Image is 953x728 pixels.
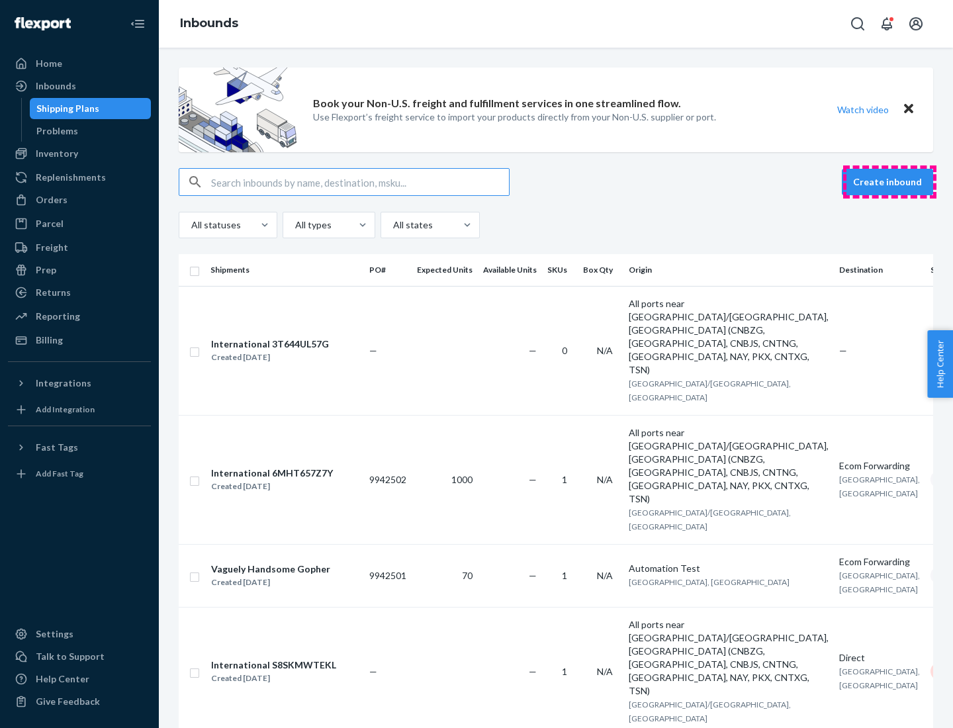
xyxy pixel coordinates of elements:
button: Close Navigation [124,11,151,37]
td: 9942501 [364,544,412,607]
a: Returns [8,282,151,303]
div: Created [DATE] [211,351,329,364]
th: Expected Units [412,254,478,286]
button: Integrations [8,373,151,394]
div: Automation Test [629,562,829,575]
a: Add Fast Tag [8,463,151,484]
div: Inbounds [36,79,76,93]
div: Vaguely Handsome Gopher [211,563,330,576]
th: Origin [623,254,834,286]
a: Inbounds [180,16,238,30]
div: Created [DATE] [211,480,333,493]
a: Parcel [8,213,151,234]
th: Shipments [205,254,364,286]
a: Orders [8,189,151,210]
span: [GEOGRAPHIC_DATA]/[GEOGRAPHIC_DATA], [GEOGRAPHIC_DATA] [629,700,791,723]
div: Orders [36,193,68,206]
th: SKUs [542,254,578,286]
a: Freight [8,237,151,258]
div: Prep [36,263,56,277]
a: Problems [30,120,152,142]
th: Destination [834,254,925,286]
div: International 3T644UL57G [211,338,329,351]
span: [GEOGRAPHIC_DATA], [GEOGRAPHIC_DATA] [839,475,920,498]
a: Inventory [8,143,151,164]
div: Reporting [36,310,80,323]
button: Open Search Box [844,11,871,37]
span: [GEOGRAPHIC_DATA]/[GEOGRAPHIC_DATA], [GEOGRAPHIC_DATA] [629,379,791,402]
button: Open notifications [874,11,900,37]
div: Returns [36,286,71,299]
div: International 6MHT657Z7Y [211,467,333,480]
a: Help Center [8,668,151,690]
div: Settings [36,627,73,641]
span: [GEOGRAPHIC_DATA], [GEOGRAPHIC_DATA] [629,577,790,587]
div: Ecom Forwarding [839,555,920,569]
div: Add Integration [36,404,95,415]
button: Create inbound [842,169,933,195]
button: Open account menu [903,11,929,37]
div: Direct [839,651,920,664]
span: Help Center [927,330,953,398]
div: All ports near [GEOGRAPHIC_DATA]/[GEOGRAPHIC_DATA], [GEOGRAPHIC_DATA] (CNBZG, [GEOGRAPHIC_DATA], ... [629,426,829,506]
button: Watch video [829,100,897,119]
span: 0 [562,345,567,356]
button: Fast Tags [8,437,151,458]
div: Shipping Plans [36,102,99,115]
button: Give Feedback [8,691,151,712]
div: Home [36,57,62,70]
p: Use Flexport’s freight service to import your products directly from your Non-U.S. supplier or port. [313,111,716,124]
span: [GEOGRAPHIC_DATA], [GEOGRAPHIC_DATA] [839,570,920,594]
div: Add Fast Tag [36,468,83,479]
div: All ports near [GEOGRAPHIC_DATA]/[GEOGRAPHIC_DATA], [GEOGRAPHIC_DATA] (CNBZG, [GEOGRAPHIC_DATA], ... [629,618,829,698]
a: Settings [8,623,151,645]
span: N/A [597,666,613,677]
div: Parcel [36,217,64,230]
input: All states [392,218,393,232]
th: Box Qty [578,254,623,286]
span: — [529,666,537,677]
th: PO# [364,254,412,286]
input: Search inbounds by name, destination, msku... [211,169,509,195]
span: — [839,345,847,356]
td: 9942502 [364,415,412,544]
span: 1 [562,474,567,485]
div: Created [DATE] [211,576,330,589]
span: N/A [597,570,613,581]
input: All types [294,218,295,232]
div: Ecom Forwarding [839,459,920,473]
span: 1000 [451,474,473,485]
span: 1 [562,666,567,677]
span: — [529,474,537,485]
a: Replenishments [8,167,151,188]
a: Home [8,53,151,74]
button: Close [900,100,917,119]
div: Freight [36,241,68,254]
span: N/A [597,345,613,356]
span: [GEOGRAPHIC_DATA]/[GEOGRAPHIC_DATA], [GEOGRAPHIC_DATA] [629,508,791,531]
a: Billing [8,330,151,351]
div: Fast Tags [36,441,78,454]
img: Flexport logo [15,17,71,30]
span: — [529,570,537,581]
div: Inventory [36,147,78,160]
div: International S8SKMWTEKL [211,659,336,672]
th: Available Units [478,254,542,286]
span: — [369,666,377,677]
div: Created [DATE] [211,672,336,685]
p: Book your Non-U.S. freight and fulfillment services in one streamlined flow. [313,96,681,111]
span: 1 [562,570,567,581]
a: Add Integration [8,399,151,420]
a: Prep [8,259,151,281]
span: [GEOGRAPHIC_DATA], [GEOGRAPHIC_DATA] [839,666,920,690]
div: Help Center [36,672,89,686]
input: All statuses [190,218,191,232]
span: — [369,345,377,356]
a: Reporting [8,306,151,327]
a: Talk to Support [8,646,151,667]
div: Billing [36,334,63,347]
div: Talk to Support [36,650,105,663]
div: All ports near [GEOGRAPHIC_DATA]/[GEOGRAPHIC_DATA], [GEOGRAPHIC_DATA] (CNBZG, [GEOGRAPHIC_DATA], ... [629,297,829,377]
span: — [529,345,537,356]
a: Inbounds [8,75,151,97]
